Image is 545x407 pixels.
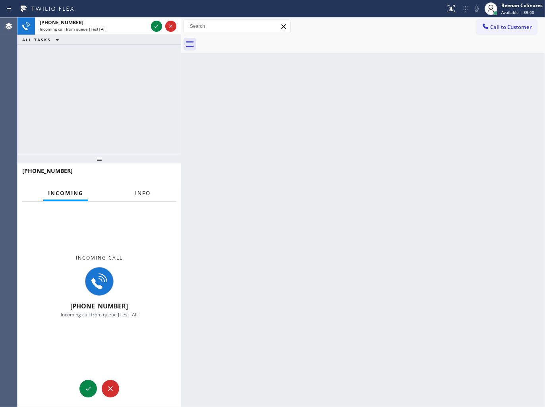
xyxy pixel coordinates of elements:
[130,186,155,201] button: Info
[22,167,73,174] span: [PHONE_NUMBER]
[71,302,128,310] span: [PHONE_NUMBER]
[135,190,151,197] span: Info
[151,21,162,32] button: Accept
[43,186,88,201] button: Incoming
[476,19,537,35] button: Call to Customer
[501,10,534,15] span: Available | 39:00
[48,190,83,197] span: Incoming
[501,2,543,9] div: Reenan Colinares
[471,3,482,14] button: Mute
[76,254,123,261] span: Incoming call
[184,20,290,33] input: Search
[490,23,532,31] span: Call to Customer
[165,21,176,32] button: Reject
[102,380,119,397] button: Reject
[61,311,138,318] span: Incoming call from queue [Test] All
[79,380,97,397] button: Accept
[40,19,83,26] span: [PHONE_NUMBER]
[40,26,106,32] span: Incoming call from queue [Test] All
[22,37,51,43] span: ALL TASKS
[17,35,67,45] button: ALL TASKS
